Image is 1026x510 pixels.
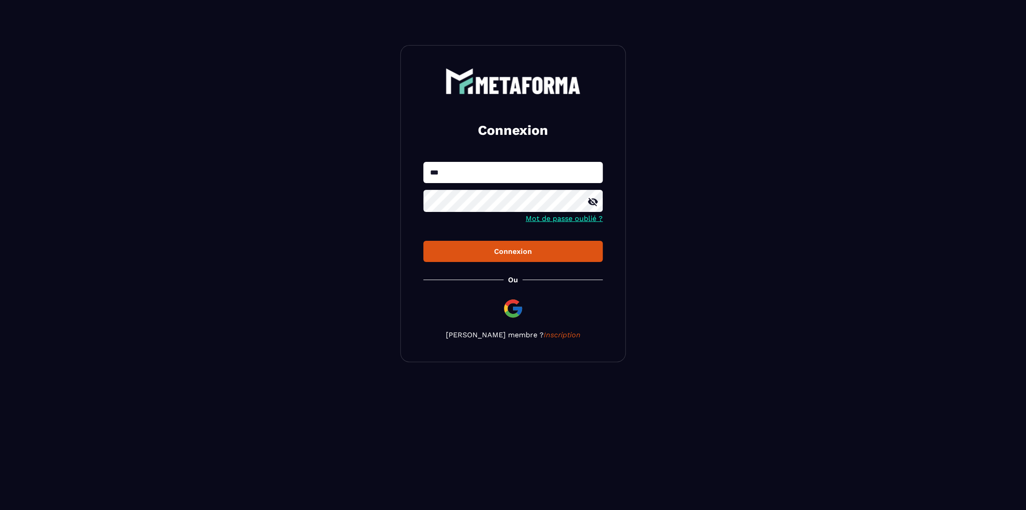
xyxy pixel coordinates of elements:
[423,68,603,94] a: logo
[434,121,592,139] h2: Connexion
[423,331,603,339] p: [PERSON_NAME] membre ?
[423,241,603,262] button: Connexion
[526,214,603,223] a: Mot de passe oublié ?
[502,298,524,319] img: google
[431,247,595,256] div: Connexion
[544,331,581,339] a: Inscription
[508,276,518,284] p: Ou
[445,68,581,94] img: logo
